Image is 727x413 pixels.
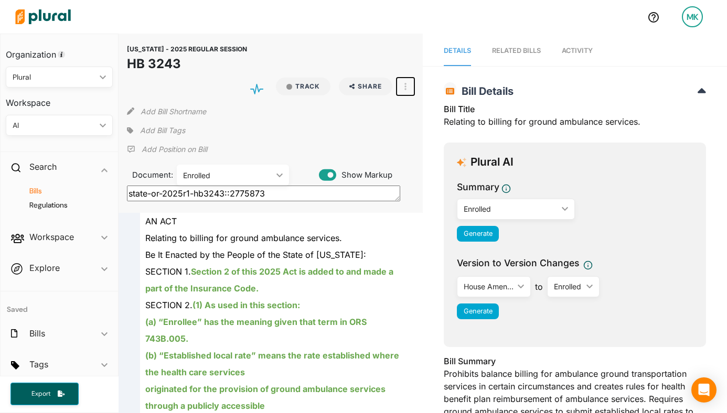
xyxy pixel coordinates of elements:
[145,350,399,377] ins: (b) “Established local rate” means the rate established where the health care services
[339,78,393,95] button: Share
[29,358,48,370] h2: Tags
[145,266,393,294] ins: Section 2 of this 2025 Act is added to and made a part of the Insurance Code.
[276,78,330,95] button: Track
[29,231,74,243] h2: Workspace
[444,36,471,66] a: Details
[29,328,45,339] h2: Bills
[140,125,185,136] span: Add Bill Tags
[456,85,514,97] span: Bill Details
[13,120,95,131] div: AI
[141,103,206,119] button: Add Bill Shortname
[562,36,593,66] a: Activity
[531,280,547,293] span: to
[1,291,118,317] h4: Saved
[457,226,499,242] button: Generate
[127,169,164,181] span: Document:
[464,203,558,214] div: Enrolled
[682,6,703,27] div: MK
[145,317,367,344] ins: (a) “Enrollee” has the meaning given that term in ORS 743B.005.
[145,233,342,243] span: Relating to billing for ground ambulance services.
[142,144,207,155] p: Add Position on Bill
[145,216,177,226] span: AN ACT
[127,123,185,138] div: Add tags
[127,142,207,157] div: Add Position Statement
[457,180,499,194] h3: Summary
[145,300,300,310] span: SECTION 2.
[464,281,514,292] div: House Amendments to A-Engrossed
[336,169,392,181] span: Show Markup
[444,103,706,115] h3: Bill Title
[444,103,706,134] div: Relating to billing for ground ambulance services.
[492,46,541,56] div: RELATED BILLS
[492,36,541,66] a: RELATED BILLS
[29,161,57,172] h2: Search
[464,230,493,237] span: Generate
[127,55,247,73] h1: HB 3243
[562,47,593,55] span: Activity
[183,170,272,181] div: Enrolled
[193,300,300,310] ins: (1) As used in this section:
[127,45,247,53] span: [US_STATE] - 2025 REGULAR SESSION
[145,249,366,260] span: Be It Enacted by the People of the State of [US_STATE]:
[444,355,706,367] h3: Bill Summary
[457,303,499,319] button: Generate
[29,262,60,274] h2: Explore
[471,156,514,169] h3: Plural AI
[673,2,711,31] a: MK
[24,389,58,398] span: Export
[145,266,393,294] span: SECTION 1.
[145,384,386,411] ins: originated for the provision of ground ambulance services through a publicly accessible
[554,281,582,292] div: Enrolled
[6,39,113,62] h3: Organization
[464,307,493,315] span: Generate
[691,377,717,403] div: Open Intercom Messenger
[335,78,397,95] button: Share
[16,200,108,210] a: Regulations
[6,88,113,111] h3: Workspace
[10,383,79,405] button: Export
[127,186,400,201] textarea: state-or-2025r1-hb3243::2775873
[57,50,66,59] div: Tooltip anchor
[13,72,95,83] div: Plural
[16,186,108,196] a: Bills
[444,47,471,55] span: Details
[457,256,579,270] span: Version to Version Changes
